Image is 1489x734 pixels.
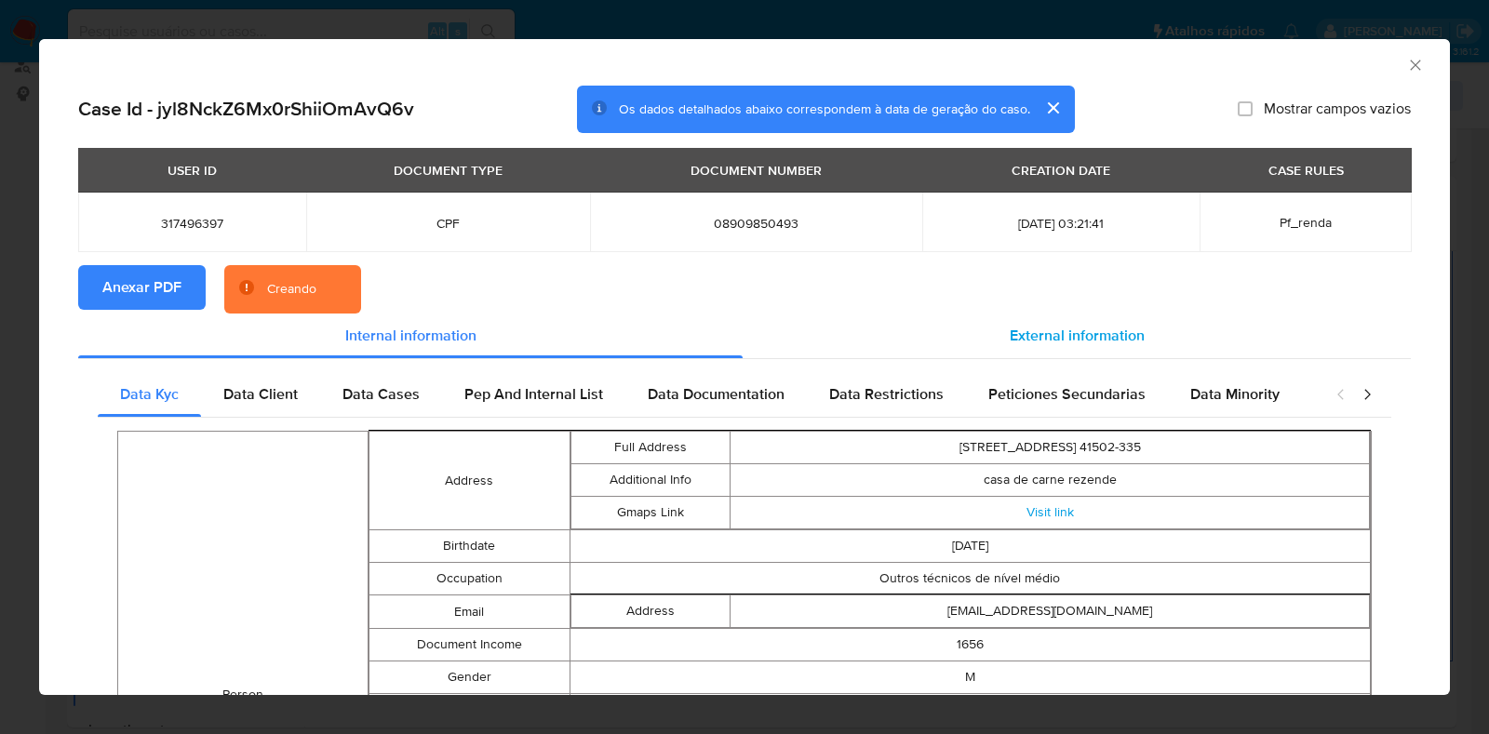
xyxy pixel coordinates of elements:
span: Data Kyc [120,383,179,405]
div: Detailed info [78,314,1411,358]
td: 1656 [570,629,1371,661]
span: [DATE] 03:21:41 [945,215,1178,232]
span: Mostrar campos vazios [1264,100,1411,118]
div: CREATION DATE [1000,154,1121,186]
span: 08909850493 [612,215,899,232]
span: Data Client [223,383,298,405]
span: Data Cases [342,383,420,405]
td: false [570,694,1371,727]
h2: Case Id - jyl8NckZ6Mx0rShiiOmAvQ6v [78,97,414,121]
button: Fechar a janela [1406,56,1423,73]
td: casa de carne rezende [731,464,1370,497]
td: Document Income [369,629,570,661]
td: Outros técnicos de nível médio [570,563,1371,595]
button: cerrar [1030,86,1075,130]
span: Os dados detalhados abaixo correspondem à data de geração do caso. [619,100,1030,118]
div: USER ID [156,154,228,186]
span: External information [1010,325,1145,346]
input: Mostrar campos vazios [1238,101,1253,116]
div: Detailed internal info [98,372,1317,417]
span: Data Minority [1190,383,1280,405]
a: Visit link [1026,502,1074,521]
td: [STREET_ADDRESS] 41502-335 [731,432,1370,464]
td: [EMAIL_ADDRESS][DOMAIN_NAME] [731,595,1370,628]
div: DOCUMENT TYPE [382,154,514,186]
span: 317496397 [101,215,284,232]
div: Creando [267,280,316,299]
td: Gmaps Link [570,497,731,529]
td: Birthdate [369,530,570,563]
td: M [570,661,1371,694]
span: Data Documentation [648,383,785,405]
div: closure-recommendation-modal [39,39,1450,695]
span: CPF [329,215,568,232]
td: Address [369,432,570,530]
td: [DATE] [570,530,1371,563]
td: Additional Info [570,464,731,497]
div: CASE RULES [1257,154,1355,186]
td: Gender [369,661,570,694]
span: Peticiones Secundarias [988,383,1146,405]
button: Anexar PDF [78,265,206,310]
td: Is Pep [369,694,570,727]
td: Occupation [369,563,570,595]
div: DOCUMENT NUMBER [679,154,833,186]
td: Full Address [570,432,731,464]
span: Data Restrictions [829,383,944,405]
td: Address [570,595,731,628]
td: Email [369,595,570,629]
span: Anexar PDF [102,267,181,308]
span: Pf_renda [1280,213,1332,232]
span: Pep And Internal List [464,383,603,405]
span: Internal information [345,325,476,346]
